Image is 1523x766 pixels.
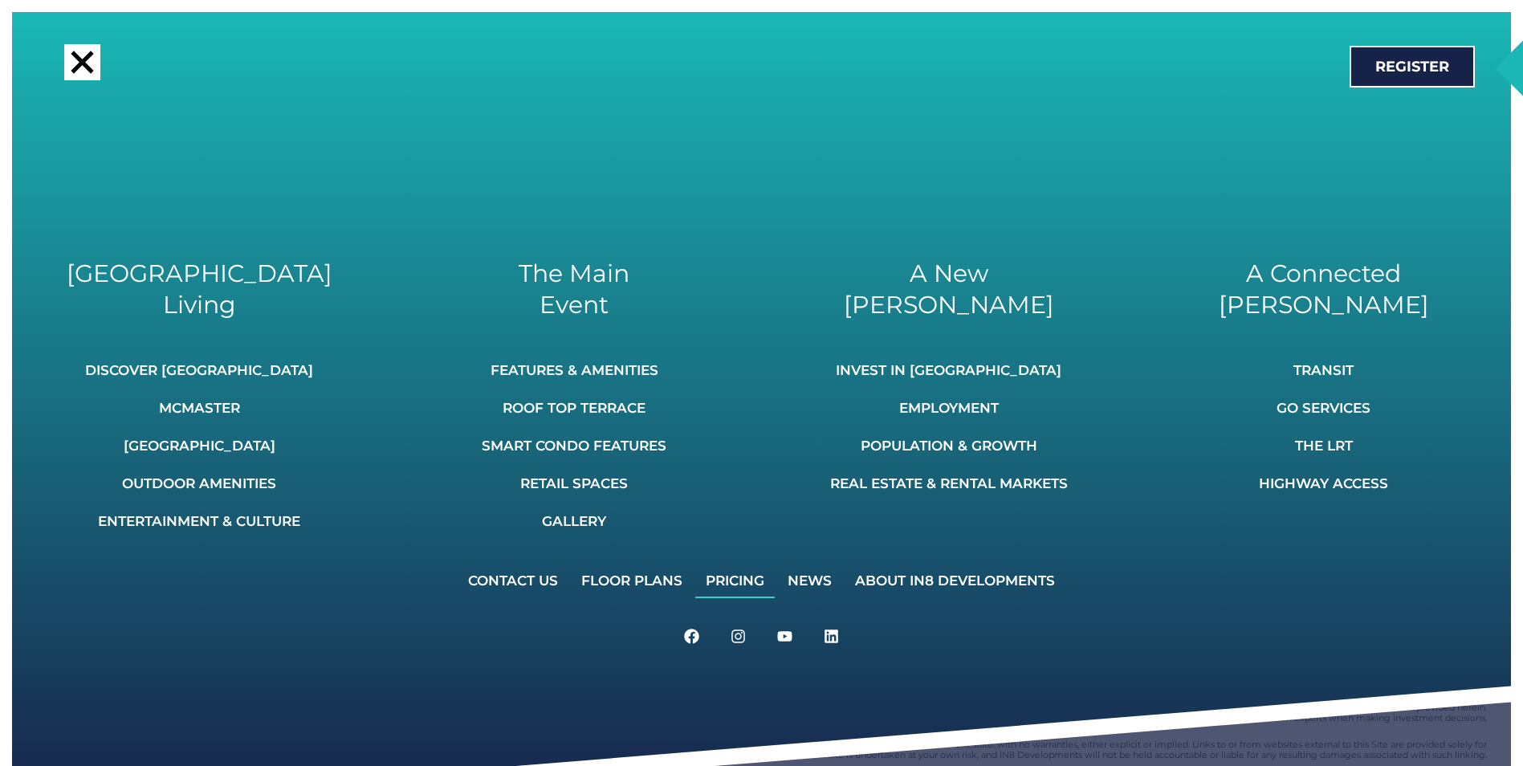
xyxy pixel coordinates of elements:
span: Register [1375,59,1449,74]
h2: [GEOGRAPHIC_DATA] Living [36,258,363,320]
a: Outdoor Amenities [85,466,313,501]
a: Entertainment & Culture [85,503,313,539]
a: Pricing [695,563,775,598]
nav: Menu [1259,352,1388,501]
a: News [777,563,842,598]
a: Smart Condo Features [482,428,666,463]
a: Employment [830,390,1068,426]
a: Retail Spaces [482,466,666,501]
a: Gallery [482,503,666,539]
a: Register [1350,46,1475,88]
nav: Menu [458,563,1065,598]
a: Roof Top Terrace [482,390,666,426]
a: McMaster [85,390,313,426]
h2: A Connected [PERSON_NAME] [1160,258,1487,320]
a: About IN8 Developments [845,563,1065,598]
a: GO Services [1259,390,1388,426]
a: The LRT [1259,428,1388,463]
a: Discover [GEOGRAPHIC_DATA] [85,352,313,388]
nav: Menu [482,352,666,539]
h2: A New [PERSON_NAME] [786,258,1113,320]
h2: The Main Event [411,258,738,320]
a: Population & Growth [830,428,1068,463]
nav: Menu [85,352,313,539]
a: Highway Access [1259,466,1388,501]
a: Contact Us [458,563,568,598]
a: Transit [1259,352,1388,388]
a: Floor Plans [571,563,693,598]
a: Invest In [GEOGRAPHIC_DATA] [830,352,1068,388]
a: [GEOGRAPHIC_DATA] [85,428,313,463]
nav: Menu [830,352,1068,501]
a: Real Estate & Rental Markets [830,466,1068,501]
a: Features & Amenities [482,352,666,388]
